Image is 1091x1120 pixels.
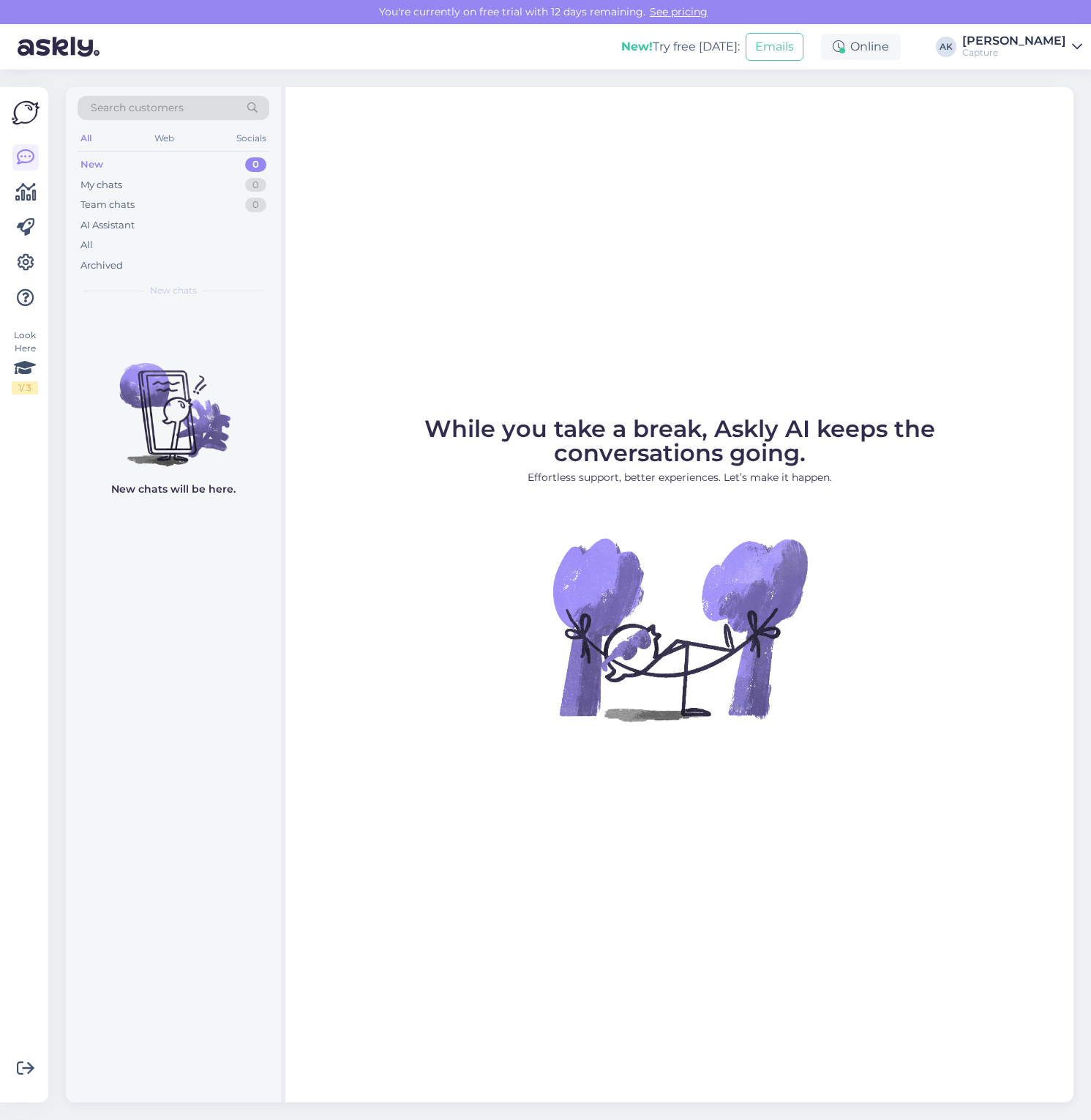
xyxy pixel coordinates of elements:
[245,178,266,193] div: 0
[150,284,197,297] span: New chats
[936,37,956,57] div: AK
[80,238,93,253] div: All
[245,198,266,212] div: 0
[151,129,177,148] div: Web
[621,40,653,53] b: New!
[91,100,184,116] span: Search customers
[80,198,135,212] div: Team chats
[245,157,266,172] div: 0
[78,129,94,148] div: All
[645,5,712,18] a: See pricing
[80,157,103,172] div: New
[962,47,1066,59] div: Capture
[12,99,40,127] img: Askly Logo
[358,470,1002,485] p: Effortless support, better experiences. Let’s make it happen.
[962,35,1066,47] div: [PERSON_NAME]
[66,337,281,468] img: No chats
[962,35,1082,59] a: [PERSON_NAME]Capture
[233,129,269,148] div: Socials
[548,497,811,761] img: No Chat active
[12,329,38,395] div: Look Here
[12,381,38,395] div: 1 / 3
[424,414,935,467] span: While you take a break, Askly AI keeps the conversations going.
[111,482,236,497] p: New chats will be here.
[821,34,901,60] div: Online
[621,38,740,56] div: Try free [DATE]:
[746,33,803,61] button: Emails
[80,178,122,193] div: My chats
[80,218,135,233] div: AI Assistant
[80,258,123,273] div: Archived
